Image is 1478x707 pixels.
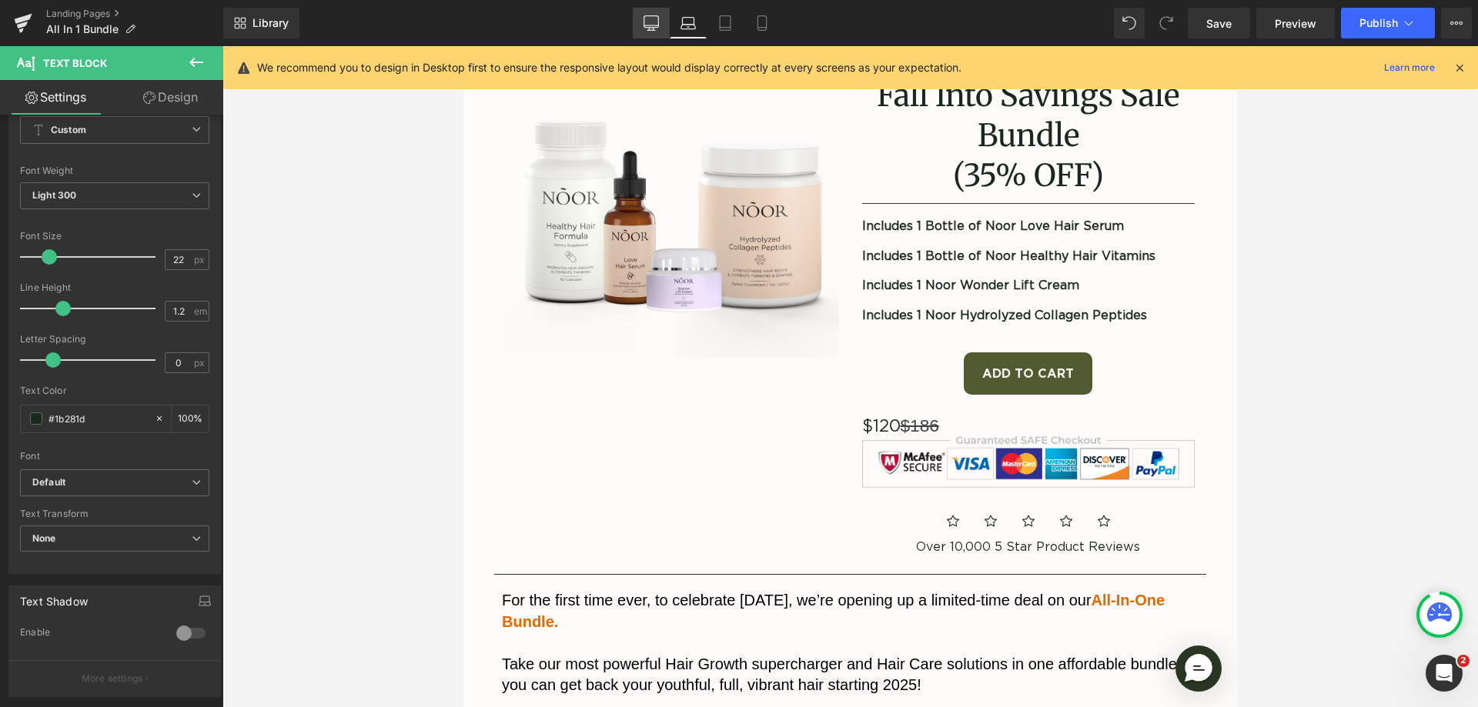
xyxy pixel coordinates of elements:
[20,334,209,345] div: Letter Spacing
[252,16,289,30] span: Library
[1441,8,1472,38] button: More
[1341,8,1435,38] button: Publish
[712,599,758,645] div: Messenger Dummy Widget
[1151,8,1182,38] button: Redo
[707,8,744,38] a: Tablet
[32,189,76,201] b: Light 300
[172,405,209,432] div: %
[46,8,223,20] a: Landing Pages
[670,8,707,38] a: Laptop
[1359,17,1398,29] span: Publish
[20,231,209,242] div: Font Size
[399,263,684,275] strong: Includes 1 Noor Hydrolyzed Collagen Peptides
[1275,15,1316,32] span: Preview
[48,410,147,427] input: Color
[32,532,56,544] b: None
[1378,58,1441,77] a: Learn more
[194,255,207,265] span: px
[500,306,629,348] button: Add To Cart
[194,306,207,316] span: em
[12,587,122,649] iframe: Marketing Popup
[115,80,226,115] a: Design
[257,59,961,76] p: We recommend you to design in Desktop first to ensure the responsive layout would display correct...
[399,233,616,245] strong: Includes 1 Noor Wonder Lift Cream
[20,165,209,176] div: Font Weight
[399,109,732,149] h1: (35% OFF)
[51,124,86,137] b: Custom
[223,8,299,38] a: New Library
[399,204,692,216] strong: Includes 1 Bottle of Noor Healthy Hair Vitamins
[20,586,88,608] div: Text Shadow
[633,8,670,38] a: Desktop
[38,609,738,648] span: Take our most powerful Hair Growth supercharger and Hair Care solutions in one affordable bundle ...
[399,494,732,509] p: Over 10,000 5 Star Product Reviews
[20,385,209,396] div: Text Color
[20,282,209,293] div: Line Height
[1114,8,1145,38] button: Undo
[32,476,65,489] i: Default
[744,8,781,38] a: Mobile
[46,23,119,35] span: All In 1 Bundle
[1256,8,1335,38] a: Preview
[38,545,628,562] span: For the first time ever, to celebrate [DATE], we’re opening up a limited-time deal on our
[20,509,209,519] div: Text Transform
[9,660,220,696] button: More settings
[1457,655,1470,667] span: 2
[399,174,660,186] strong: Includes 1 Bottle of Noor Love Hair Serum
[20,626,161,642] div: Enable
[194,358,207,368] span: px
[1426,655,1463,692] iframe: Intercom live chat
[38,545,706,584] span: All-In-One Bundle.
[1206,15,1232,32] span: Save
[82,672,143,685] p: More settings
[43,57,107,69] span: Text Block
[20,451,209,462] div: Font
